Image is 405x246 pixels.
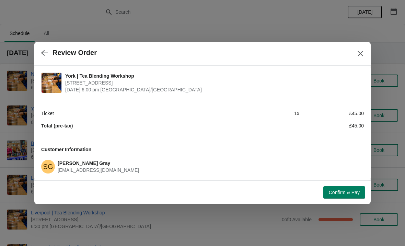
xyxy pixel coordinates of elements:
img: York | Tea Blending Workshop | 73 Low Petergate, YO1 7HY | September 5 | 6:00 pm Europe/London [42,73,61,93]
div: £45.00 [299,110,364,117]
span: [DATE] 6:00 pm [GEOGRAPHIC_DATA]/[GEOGRAPHIC_DATA] [65,86,360,93]
span: Sophie [41,160,55,174]
span: [EMAIL_ADDRESS][DOMAIN_NAME] [58,167,139,173]
button: Close [354,47,367,60]
div: 1 x [235,110,299,117]
button: Confirm & Pay [323,186,365,199]
span: York | Tea Blending Workshop [65,72,360,79]
div: Ticket [41,110,235,117]
span: Customer Information [41,147,91,152]
span: [STREET_ADDRESS] [65,79,360,86]
text: SG [43,163,53,170]
div: £45.00 [299,122,364,129]
span: Confirm & Pay [329,190,360,195]
strong: Total (pre-tax) [41,123,73,128]
span: [PERSON_NAME] Gray [58,160,110,166]
h2: Review Order [53,49,97,57]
